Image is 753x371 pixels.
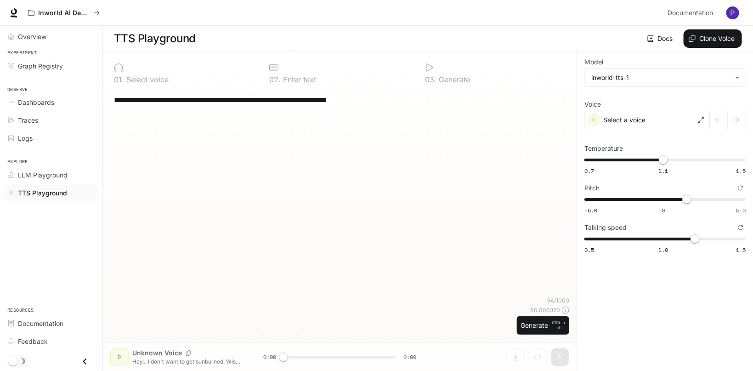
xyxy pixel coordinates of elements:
p: 0 3 . [425,76,436,83]
span: Documentation [18,319,63,328]
span: Feedback [18,337,48,346]
a: Documentation [664,4,720,22]
a: TTS Playground [4,185,99,201]
a: LLM Playground [4,167,99,183]
p: Select a voice [603,115,645,125]
span: 5.0 [736,206,746,214]
span: Dashboards [18,97,54,107]
span: Dark mode toggle [8,356,17,366]
p: Select voice [124,76,169,83]
a: Feedback [4,333,99,349]
button: Close drawer [74,352,95,371]
button: Reset to default [736,223,746,233]
span: -5.0 [584,206,597,214]
p: Inworld AI Demos [38,9,90,17]
a: Graph Registry [4,58,99,74]
p: Model [584,59,603,65]
a: Docs [645,29,676,48]
div: inworld-tts-1 [591,73,730,82]
span: Graph Registry [18,61,63,71]
img: User avatar [726,6,739,19]
span: Documentation [668,7,713,19]
p: Generate [436,76,470,83]
p: Temperature [584,145,623,152]
p: $ 0.000320 [530,306,560,314]
span: 0.7 [584,167,594,175]
h1: TTS Playground [114,29,196,48]
p: 0 1 . [114,76,124,83]
p: ⏎ [552,320,566,331]
button: Clone Voice [684,29,742,48]
p: Enter text [281,76,316,83]
p: Pitch [584,185,600,191]
span: Logs [18,133,33,143]
p: 0 2 . [269,76,281,83]
p: 64 / 1000 [547,297,569,304]
span: 1.5 [736,167,746,175]
span: 0.5 [584,246,594,254]
span: 0 [662,206,665,214]
a: Dashboards [4,94,99,110]
span: TTS Playground [18,188,67,198]
p: CTRL + [552,320,566,325]
button: GenerateCTRL +⏎ [517,316,569,335]
p: Talking speed [584,224,627,231]
span: LLM Playground [18,170,68,180]
a: Overview [4,29,99,45]
a: Logs [4,130,99,146]
div: inworld-tts-1 [585,69,745,86]
button: Reset to default [736,183,746,193]
span: 1.1 [658,167,668,175]
span: 1.5 [736,246,746,254]
a: Documentation [4,315,99,331]
span: Overview [18,32,46,41]
p: Voice [584,101,601,108]
button: User avatar [724,4,742,22]
a: Traces [4,112,99,128]
span: 1.0 [658,246,668,254]
button: All workspaces [24,4,104,22]
span: Traces [18,115,38,125]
